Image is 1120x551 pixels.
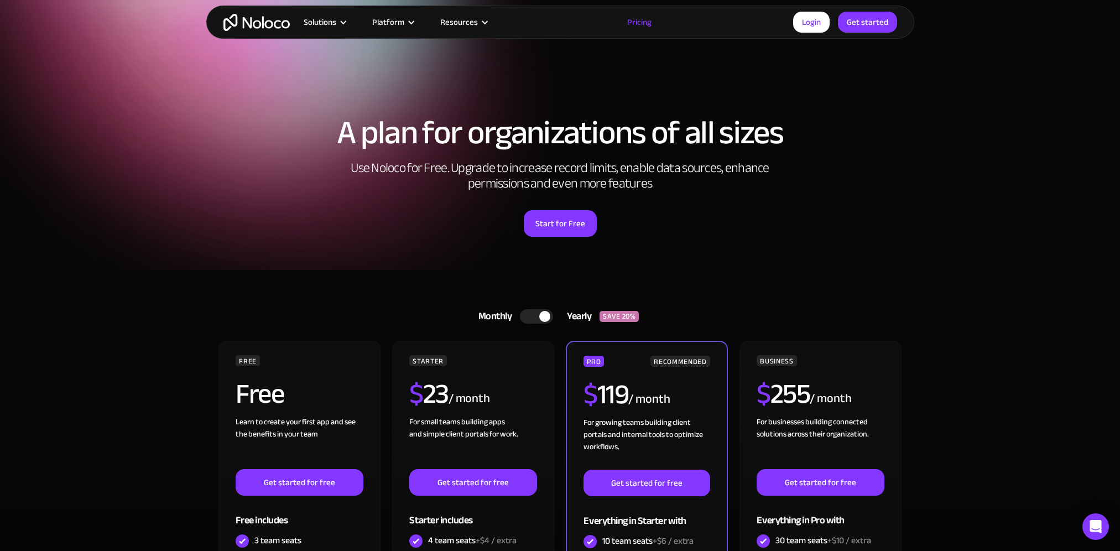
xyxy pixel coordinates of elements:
div: / month [628,391,670,408]
a: Get started [838,12,897,33]
a: Get started for free [757,469,884,496]
div: Platform [372,15,404,29]
a: Get started for free [236,469,363,496]
div: / month [810,390,851,408]
h2: 23 [409,380,449,408]
div: Everything in Starter with [584,496,710,532]
a: Get started for free [409,469,536,496]
div: Resources [426,15,500,29]
div: For businesses building connected solutions across their organization. ‍ [757,416,884,469]
div: Platform [358,15,426,29]
a: Start for Free [524,210,597,237]
div: RECOMMENDED [650,356,710,367]
div: 3 team seats [254,534,301,547]
a: Get started for free [584,470,710,496]
div: For small teams building apps and simple client portals for work. ‍ [409,416,536,469]
h2: 255 [757,380,810,408]
h2: Use Noloco for Free. Upgrade to increase record limits, enable data sources, enhance permissions ... [339,160,782,191]
div: For growing teams building client portals and internal tools to optimize workflows. [584,417,710,470]
h1: A plan for organizations of all sizes [217,116,903,149]
div: / month [449,390,490,408]
div: 4 team seats [428,534,517,547]
h2: 119 [584,381,628,408]
h2: Free [236,380,284,408]
span: +$10 / extra [827,532,871,549]
div: PRO [584,356,604,367]
div: BUSINESS [757,355,796,366]
a: Login [793,12,830,33]
div: 30 team seats [775,534,871,547]
span: +$4 / extra [476,532,517,549]
div: Yearly [553,308,600,325]
span: $ [409,368,423,420]
span: $ [584,368,597,420]
div: 10 team seats [602,535,694,547]
div: Solutions [304,15,336,29]
div: Open Intercom Messenger [1082,513,1109,540]
div: Starter includes [409,496,536,532]
div: Everything in Pro with [757,496,884,532]
span: $ [757,368,770,420]
div: FREE [236,355,260,366]
div: Free includes [236,496,363,532]
a: home [223,14,290,31]
a: Pricing [613,15,665,29]
div: SAVE 20% [600,311,639,322]
div: Monthly [465,308,520,325]
div: Learn to create your first app and see the benefits in your team ‍ [236,416,363,469]
div: Resources [440,15,478,29]
div: STARTER [409,355,446,366]
span: +$6 / extra [653,533,694,549]
div: Solutions [290,15,358,29]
